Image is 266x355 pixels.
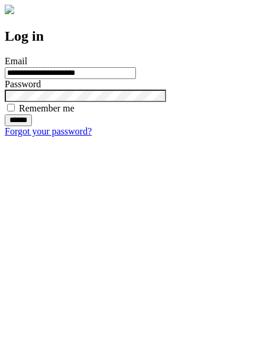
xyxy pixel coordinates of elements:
a: Forgot your password? [5,126,92,136]
label: Email [5,56,27,66]
img: logo-4e3dc11c47720685a147b03b5a06dd966a58ff35d612b21f08c02c0306f2b779.png [5,5,14,14]
h2: Log in [5,28,261,44]
label: Password [5,79,41,89]
label: Remember me [19,103,74,113]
